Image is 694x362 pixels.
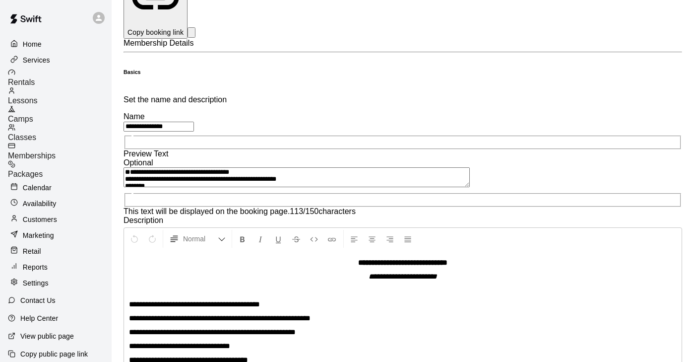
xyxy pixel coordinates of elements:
[20,349,88,359] p: Copy public page link
[252,230,269,248] button: Format Italics
[290,207,356,216] span: 113 / 150 characters
[144,230,161,248] button: Redo
[20,331,74,341] p: View public page
[399,230,416,248] button: Justify Align
[346,230,363,248] button: Left Align
[270,230,287,248] button: Format Underline
[8,142,112,160] a: Memberships
[20,295,56,305] p: Contact Us
[234,230,251,248] button: Format Bold
[124,39,193,47] span: Membership Details
[124,69,141,75] h6: Basics
[165,230,230,248] button: Formatting Options
[364,230,380,248] button: Center Align
[8,133,36,142] span: Classes
[23,246,41,256] p: Retail
[23,262,48,272] p: Reports
[8,53,104,68] a: Services
[8,105,112,124] a: Camps
[126,230,143,248] button: Undo
[23,278,49,288] p: Settings
[8,160,112,179] a: Packages
[23,55,50,65] p: Services
[8,180,104,195] a: Calendar
[124,149,168,158] label: Preview Text
[8,244,104,259] a: Retail
[8,96,38,105] span: Lessons
[124,216,163,224] label: Description
[23,230,54,240] p: Marketing
[8,276,104,290] a: Settings
[8,151,56,160] span: Memberships
[8,78,35,86] span: Rentals
[8,212,104,227] a: Customers
[381,230,398,248] button: Right Align
[124,158,153,167] span: Optional
[8,260,104,275] a: Reports
[183,234,218,244] span: Normal
[23,215,57,224] p: Customers
[8,228,104,243] a: Marketing
[8,115,33,123] span: Camps
[288,230,305,248] button: Format Strikethrough
[23,39,42,49] p: Home
[124,207,290,216] span: This text will be displayed on the booking page.
[20,313,58,323] p: Help Center
[127,27,184,37] p: Copy booking link
[306,230,322,248] button: Insert Code
[8,196,104,211] a: Availability
[8,69,112,87] a: Rentals
[8,87,112,105] a: Lessons
[188,27,195,38] button: select merge strategy
[124,95,682,104] p: Set the name and description
[323,230,340,248] button: Insert Link
[23,199,57,209] p: Availability
[23,183,52,193] p: Calendar
[8,37,104,52] a: Home
[124,112,145,121] label: Name
[8,170,43,178] span: Packages
[8,124,112,142] a: Classes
